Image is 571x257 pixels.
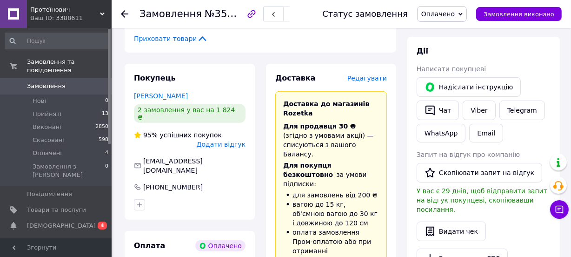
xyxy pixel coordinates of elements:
[143,131,158,139] span: 95%
[134,130,222,140] div: успішних покупок
[275,74,316,82] span: Доставка
[195,240,246,251] div: Оплачено
[550,200,569,219] button: Чат з покупцем
[283,122,379,159] div: (згідно з умовами акції) — списуються з вашого Балансу.
[283,200,379,228] li: вагою до 15 кг, об'ємною вагою до 30 кг і довжиною до 120 см
[139,8,202,20] span: Замовлення
[30,14,112,22] div: Ваш ID: 3388611
[322,9,408,19] div: Статус замовлення
[463,101,495,120] a: Viber
[95,123,108,131] span: 2850
[283,190,379,200] li: для замовлень від 200 ₴
[33,136,64,144] span: Скасовані
[134,74,176,82] span: Покупець
[27,190,72,198] span: Повідомлення
[417,47,428,55] span: Дії
[33,97,46,105] span: Нові
[469,124,503,142] button: Email
[134,104,246,123] div: 2 замовлення у вас на 1 824 ₴
[134,34,208,43] span: Приховати товари
[5,33,109,49] input: Пошук
[134,92,188,100] a: [PERSON_NAME]
[476,7,562,21] button: Замовлення виконано
[27,206,86,214] span: Товари та послуги
[30,6,100,14] span: Протеїнович
[283,162,333,178] span: Для покупця безкоштовно
[33,162,105,179] span: Замовлення з [PERSON_NAME]
[105,97,108,105] span: 0
[347,74,387,82] span: Редагувати
[142,183,204,192] div: [PHONE_NUMBER]
[98,222,107,230] span: 4
[421,10,455,18] span: Оплачено
[417,187,547,213] span: У вас є 29 днів, щоб відправити запит на відгук покупцеві, скопіювавши посилання.
[99,136,108,144] span: 598
[33,110,61,118] span: Прийняті
[417,163,542,183] button: Скопіювати запит на відгук
[27,58,112,74] span: Замовлення та повідомлення
[283,228,379,256] li: оплата замовлення Пром-оплатою або при отриманні
[484,11,554,18] span: Замовлення виконано
[499,101,545,120] a: Telegram
[134,241,165,250] span: Оплата
[27,82,66,90] span: Замовлення
[105,162,108,179] span: 0
[417,222,486,241] button: Видати чек
[105,149,108,157] span: 4
[197,141,246,148] span: Додати відгук
[205,8,271,20] span: №356734966
[417,151,520,158] span: Запит на відгук про компанію
[121,9,128,19] div: Повернутися назад
[143,157,203,174] span: [EMAIL_ADDRESS][DOMAIN_NAME]
[417,124,465,142] a: WhatsApp
[283,100,369,117] span: Доставка до магазинів Rozetka
[417,101,459,120] button: Чат
[33,149,62,157] span: Оплачені
[27,237,86,254] span: Показники роботи компанії
[27,222,96,230] span: [DEMOGRAPHIC_DATA]
[33,123,61,131] span: Виконані
[417,65,486,73] span: Написати покупцеві
[102,110,108,118] span: 13
[417,77,521,97] button: Надіслати інструкцію
[283,161,379,189] div: за умови підписки:
[283,122,356,130] span: Для продавця 30 ₴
